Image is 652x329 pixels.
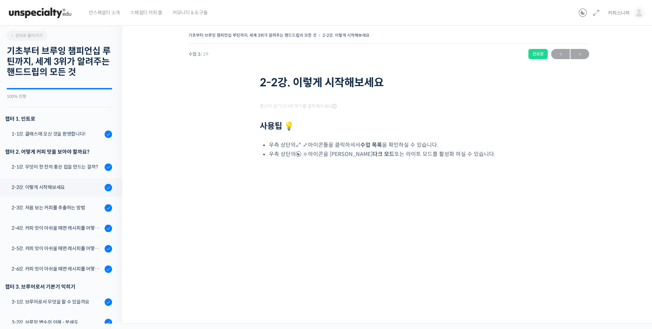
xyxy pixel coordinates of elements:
div: 2-3강. 처음 보는 커피를 추출하는 방법 [12,204,103,211]
div: 3-2강. 브루잉 변수의 이해 - 분쇄도 [12,318,103,326]
span: ← [551,50,570,59]
h3: 챕터 1. 인트로 [5,114,112,123]
div: 100% 진행 [7,94,112,99]
div: 2-1강. 무엇이 한 잔의 좋은 컵을 만드는 걸까? [12,163,103,171]
span: 강의로 돌아가기 [10,33,42,38]
b: 수업 목록 [360,141,382,149]
div: 2-4강. 커피 맛이 아쉬울 때면 레시피를 어떻게 수정해 보면 좋을까요? (1) [12,224,103,232]
div: 3-1강. 브루어로서 무엇을 할 수 있을까요 [12,298,103,306]
span: → [570,50,589,59]
span: / 29 [200,51,209,57]
div: 챕터 3. 브루어로서 기본기 익히기 [5,282,112,291]
div: 챕터 2. 어떻게 커피 맛을 보아야 할까요? [5,147,112,156]
div: 2-5강. 커피 맛이 아쉬울 때면 레시피를 어떻게 수정해 보면 좋을까요? (2) [12,245,103,252]
li: 우측 상단의 아이콘들을 클릭하셔서 을 확인하실 수 있습니다. [269,140,518,150]
a: 기초부터 브루잉 챔피언십 루틴까지, 세계 3위가 알려주는 핸드드립의 모든 것 [188,33,316,38]
span: 수업 3 [188,52,209,56]
span: 커피스니퍼 [608,10,630,16]
b: 다크 모드 [373,151,394,158]
span: 영상이 끊기신다면 여기를 클릭해주세요 [260,104,337,109]
a: 2-2강. 이렇게 시작해보세요 [323,33,369,38]
strong: 사용팁 💡 [260,121,294,131]
a: 강의로 돌아가기 [7,31,48,41]
div: 2-2강. 이렇게 시작해보세요 [12,184,103,191]
h2: 기초부터 브루잉 챔피언십 루틴까지, 세계 3위가 알려주는 핸드드립의 모든 것 [7,46,112,78]
div: 1-1강. 클래스에 오신 것을 환영합니다! [12,130,103,138]
li: 우측 상단의 아이콘을 [PERSON_NAME] 또는 라이트 모드를 활성화 하실 수 있습니다. [269,150,518,159]
div: 2-6강. 커피 맛이 아쉬울 때면 레시피를 어떻게 수정해 보면 좋을까요? (3) [12,265,103,273]
a: ←이전 [551,49,570,59]
div: 완료함 [528,49,548,59]
h1: 2-2강. 이렇게 시작해보세요 [260,76,518,89]
a: 다음→ [570,49,589,59]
